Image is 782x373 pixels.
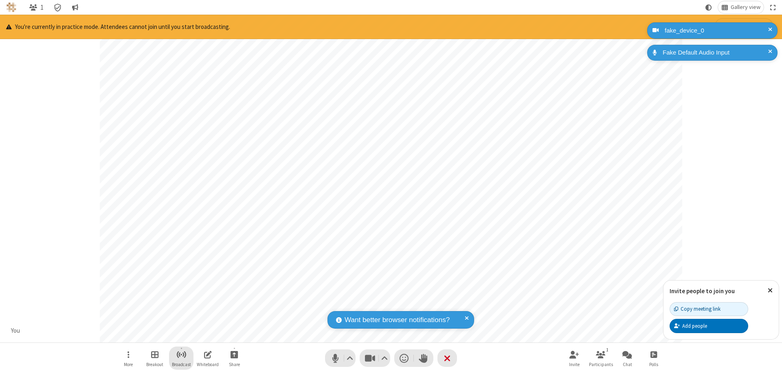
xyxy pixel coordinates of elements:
button: Raise hand [414,349,433,367]
button: Using system theme [702,1,715,13]
span: Gallery view [731,4,760,11]
button: Mute (⌘+Shift+A) [325,349,356,367]
div: fake_device_0 [662,26,771,35]
span: Want better browser notifications? [345,315,450,325]
button: Close popover [762,281,779,301]
button: Video setting [379,349,390,367]
button: Open shared whiteboard [195,347,220,370]
button: Start sharing [222,347,246,370]
span: Whiteboard [197,362,219,367]
span: Invite [569,362,580,367]
button: Audio settings [345,349,356,367]
div: Copy meeting link [674,305,720,313]
button: Copy meeting link [670,302,748,316]
button: Stop video (⌘+Shift+V) [360,349,390,367]
div: Fake Default Audio Input [660,48,771,57]
span: Polls [649,362,658,367]
button: Change layout [718,1,764,13]
div: Meeting details Encryption enabled [50,1,66,13]
button: Conversation [68,1,81,13]
button: Manage Breakout Rooms [143,347,167,370]
button: Open chat [615,347,639,370]
img: QA Selenium DO NOT DELETE OR CHANGE [7,2,16,12]
button: Open participant list [589,347,613,370]
button: Open menu [116,347,141,370]
label: Invite people to join you [670,287,735,295]
span: More [124,362,133,367]
button: Open participant list [26,1,47,13]
div: You [8,326,23,336]
div: 1 [604,346,611,353]
span: Breakout [146,362,163,367]
span: Participants [589,362,613,367]
button: Send a reaction [394,349,414,367]
button: Add people [670,319,748,333]
button: Fullscreen [767,1,779,13]
button: End or leave meeting [437,349,457,367]
button: Start broadcast [169,347,193,370]
button: Start broadcasting [715,18,773,35]
span: Broadcast [172,362,191,367]
span: Share [229,362,240,367]
button: Invite participants (⌘+Shift+I) [562,347,586,370]
span: 1 [40,4,44,11]
button: Open poll [641,347,666,370]
p: You're currently in practice mode. Attendees cannot join until you start broadcasting. [6,22,230,32]
span: Chat [623,362,632,367]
